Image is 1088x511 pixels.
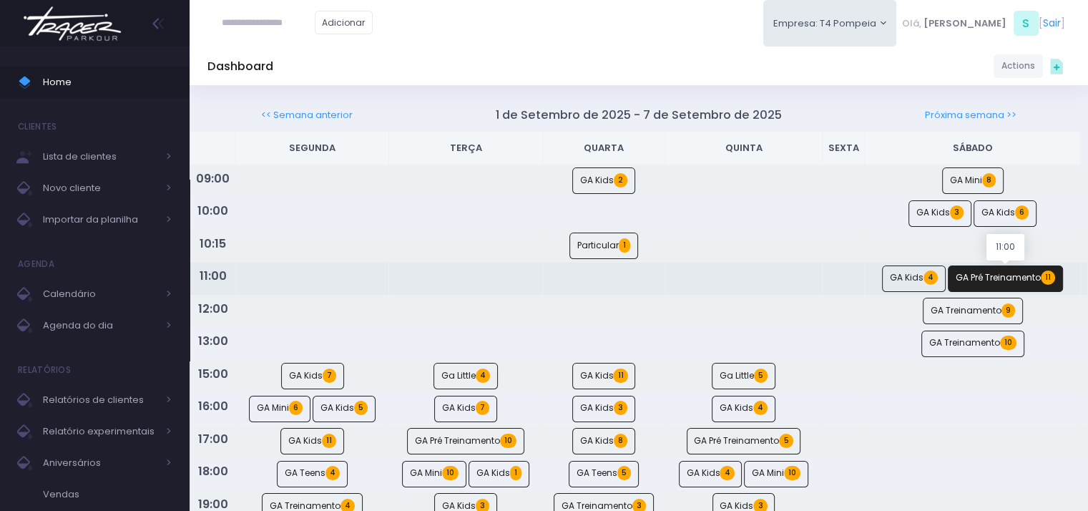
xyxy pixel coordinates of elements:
span: Aniversários [43,454,157,472]
span: 10 [442,466,459,480]
a: GA Mini6 [249,396,310,422]
a: GA Mini10 [744,461,808,487]
span: 4 [720,466,734,480]
span: 5 [754,369,768,383]
span: Agenda do dia [43,316,157,335]
a: GA Kids2 [572,167,635,194]
span: 10 [784,466,800,480]
span: 10 [1000,336,1016,350]
span: 11 [1041,271,1055,285]
a: GA Kids1 [469,461,529,487]
a: GA Teens5 [569,461,639,487]
span: Novo cliente [43,179,157,198]
span: 1 [510,466,521,480]
span: 5 [354,401,368,415]
span: 8 [614,434,627,448]
span: 5 [617,466,631,480]
span: 4 [923,271,938,285]
span: 4 [753,401,768,415]
a: GA Treinamento9 [923,298,1023,324]
strong: 10:00 [197,203,228,219]
span: Calendário [43,285,157,303]
span: 7 [476,401,489,415]
h4: Agenda [18,250,54,278]
span: 11 [322,434,336,448]
a: GA Kids3 [572,396,635,422]
strong: 17:00 [198,431,228,447]
a: GA Kids11 [280,428,344,454]
a: GA Pré Treinamento10 [407,428,524,454]
a: Adicionar [315,11,373,34]
a: Ga Little5 [712,363,775,389]
a: GA Kids4 [712,396,775,422]
a: GA Teens4 [277,461,348,487]
span: 6 [289,401,303,415]
span: 1 [619,238,630,253]
th: Quarta [542,132,665,165]
strong: 18:00 [198,463,228,480]
th: Terça [389,132,543,165]
div: [ ] [896,7,1070,39]
span: 10 [500,434,516,448]
a: Próxima semana >> [925,108,1016,122]
strong: 09:00 [196,170,230,187]
span: 5 [779,434,793,448]
a: GA Pré Treinamento5 [687,428,801,454]
a: GA Pré Treinamento11 [948,266,1063,292]
th: Quinta [665,132,822,165]
a: Actions [994,54,1043,78]
strong: 12:00 [198,301,228,317]
th: Sexta [822,132,865,165]
span: Relatório experimentais [43,422,157,441]
a: GA Kids3 [908,200,971,227]
a: GA Kids4 [882,266,946,292]
span: 3 [614,401,627,415]
span: Home [43,73,172,92]
span: 7 [323,369,336,383]
a: GA Mini8 [942,167,1004,194]
a: GA Kids4 [679,461,743,487]
a: GA Mini10 [402,461,466,487]
a: GA Kids6 [974,200,1036,227]
h4: Relatórios [18,356,71,384]
h5: 1 de Setembro de 2025 - 7 de Setembro de 2025 [496,108,782,122]
span: S [1014,11,1039,36]
a: GA Kids11 [572,363,636,389]
span: Lista de clientes [43,147,157,166]
span: Vendas [43,485,172,504]
span: 4 [476,369,490,383]
span: 2 [614,173,627,188]
span: 11 [613,369,627,383]
span: 4 [325,466,340,480]
a: Ga Little4 [433,363,498,389]
a: << Semana anterior [261,108,353,122]
th: Sábado [865,132,1080,165]
th: Segunda [236,132,389,165]
span: Importar da planilha [43,210,157,229]
span: Olá, [902,16,921,31]
strong: 15:00 [198,366,228,382]
span: 9 [1001,303,1015,318]
strong: 11:00 [200,268,227,284]
h5: Dashboard [207,59,273,74]
strong: 13:00 [198,333,228,349]
span: 8 [982,173,996,188]
a: GA Treinamento10 [921,331,1024,357]
a: Particular1 [569,233,638,259]
span: 3 [950,205,964,220]
a: GA Kids8 [572,428,635,454]
a: Sair [1043,16,1061,31]
a: GA Kids5 [313,396,376,422]
div: 11:00 [986,234,1024,261]
span: Relatórios de clientes [43,391,157,409]
a: GA Kids7 [434,396,497,422]
strong: 16:00 [198,398,228,414]
a: GA Kids7 [281,363,344,389]
span: 6 [1015,205,1029,220]
h4: Clientes [18,112,57,141]
span: [PERSON_NAME] [923,16,1006,31]
strong: 10:15 [200,235,226,252]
